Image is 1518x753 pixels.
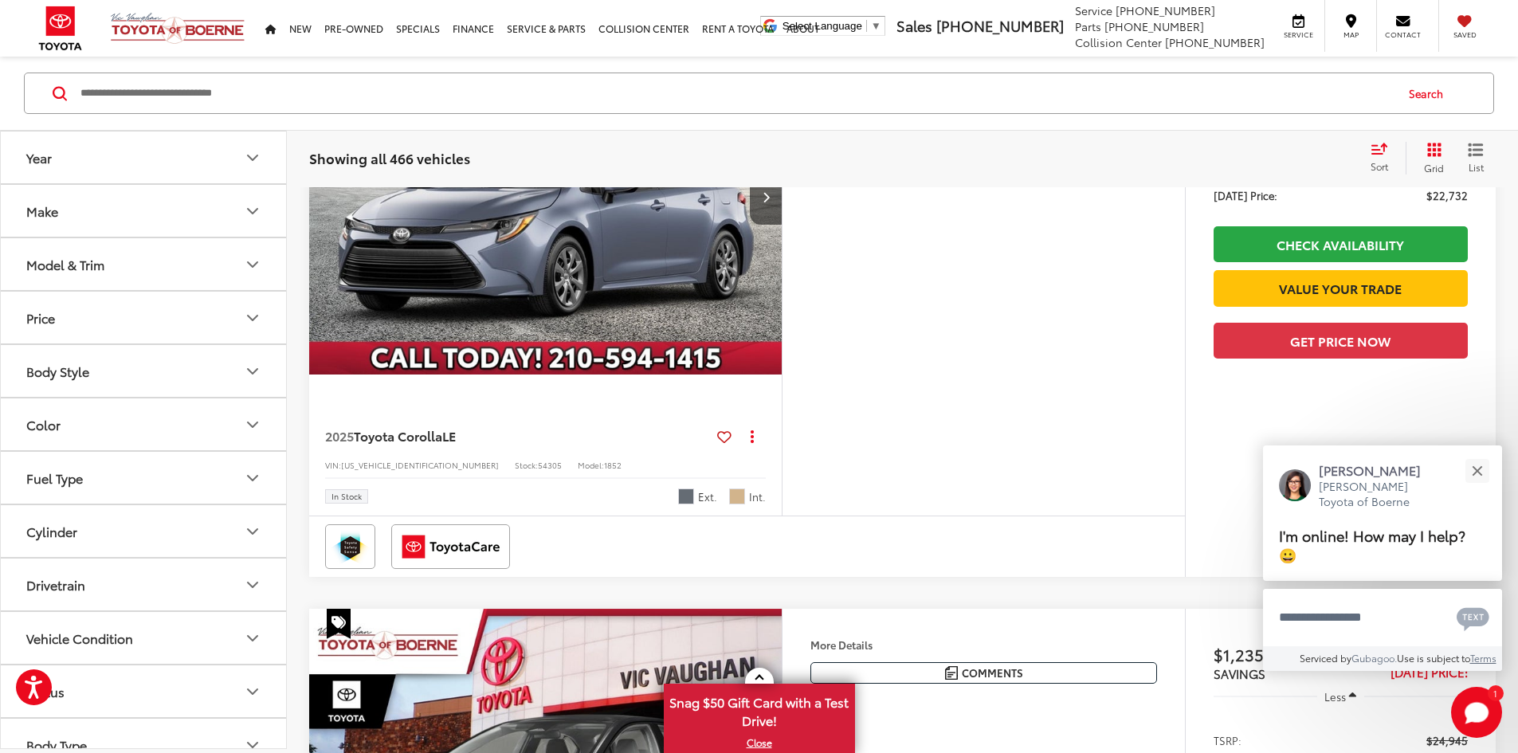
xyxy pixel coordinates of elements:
span: Contact [1385,29,1421,40]
span: In Stock [331,492,362,500]
img: Comments [945,666,958,680]
div: Make [243,202,262,221]
input: Search by Make, Model, or Keyword [79,74,1394,112]
a: Terms [1470,651,1496,665]
div: Drivetrain [243,575,262,594]
button: Search [1394,73,1466,113]
div: Vehicle Condition [243,629,262,648]
img: Toyota Safety Sense Vic Vaughan Toyota of Boerne Boerne TX [328,527,372,566]
button: StatusStatus [1,665,288,717]
a: Select Language​ [783,20,881,32]
span: Select Language [783,20,862,32]
img: Vic Vaughan Toyota of Boerne [110,12,245,45]
a: 2025 Toyota Corolla LE2025 Toyota Corolla LE2025 Toyota Corolla LE2025 Toyota Corolla LE [308,19,783,375]
a: Value Your Trade [1214,270,1468,306]
span: [PHONE_NUMBER] [1104,18,1204,34]
div: Color [243,415,262,434]
button: Fuel TypeFuel Type [1,452,288,504]
span: LE [442,426,456,445]
span: Service [1075,2,1112,18]
button: Model & TrimModel & Trim [1,238,288,290]
div: Cylinder [26,524,77,539]
button: YearYear [1,131,288,183]
textarea: Type your message [1263,589,1502,646]
span: TSRP: [1214,732,1241,748]
button: Body StyleBody Style [1,345,288,397]
span: Model: [578,459,604,471]
span: Celestite [678,488,694,504]
span: Macadamia Fabric [729,488,745,504]
img: ToyotaCare Vic Vaughan Toyota of Boerne Boerne TX [394,527,507,566]
button: MakeMake [1,185,288,237]
a: Gubagoo. [1351,651,1397,665]
span: $24,945 [1426,732,1468,748]
span: Grid [1424,160,1444,174]
div: Body Style [26,363,89,378]
span: Service [1281,29,1316,40]
span: [DATE] Price: [1391,663,1468,680]
span: [DATE] Price: [1214,187,1277,203]
span: Map [1333,29,1368,40]
span: Ext. [698,489,717,504]
span: Int. [749,489,766,504]
span: dropdown dots [751,429,754,442]
span: 54305 [538,459,562,471]
span: [US_VEHICLE_IDENTIFICATION_NUMBER] [341,459,499,471]
span: $22,732 [1426,187,1468,203]
span: ▼ [871,20,881,32]
span: Special [327,609,351,639]
button: Toggle Chat Window [1451,687,1502,738]
span: Stock: [515,459,538,471]
button: Actions [738,422,766,450]
span: [PHONE_NUMBER] [1165,34,1265,50]
span: ​ [866,20,867,32]
div: Price [243,308,262,327]
div: Model & Trim [243,255,262,274]
span: Parts [1075,18,1101,34]
svg: Text [1457,606,1489,631]
p: [PERSON_NAME] Toyota of Boerne [1319,479,1437,510]
button: List View [1456,142,1496,174]
button: ColorColor [1,398,288,450]
span: Sort [1371,159,1388,173]
button: Vehicle ConditionVehicle Condition [1,612,288,664]
button: Grid View [1406,142,1456,174]
span: Toyota Corolla [354,426,442,445]
button: Next image [750,169,782,225]
span: List [1468,159,1484,173]
span: Less [1324,689,1346,704]
div: Drivetrain [26,577,85,592]
span: Sales [896,15,932,36]
button: DrivetrainDrivetrain [1,559,288,610]
div: 2025 Toyota Corolla LE 0 [308,19,783,375]
button: Comments [810,662,1157,684]
span: SAVINGS [1214,665,1265,682]
span: Collision Center [1075,34,1162,50]
button: Get Price Now [1214,323,1468,359]
div: Make [26,203,58,218]
button: PricePrice [1,292,288,343]
div: Model & Trim [26,257,104,272]
a: Check Availability [1214,226,1468,262]
span: I'm online! How may I help? 😀 [1279,524,1465,565]
div: Vehicle Condition [26,630,133,645]
span: Showing all 466 vehicles [309,147,470,167]
div: Body Type [26,737,87,752]
button: Close [1460,453,1494,488]
span: Comments [962,665,1023,680]
svg: Start Chat [1451,687,1502,738]
span: VIN: [325,459,341,471]
span: [PHONE_NUMBER] [936,15,1064,36]
div: Status [243,682,262,701]
span: $1,235 [1214,642,1341,666]
div: Fuel Type [243,469,262,488]
span: Serviced by [1300,651,1351,665]
img: 2025 Toyota Corolla LE [308,19,783,375]
button: Select sort value [1363,142,1406,174]
span: Saved [1447,29,1482,40]
div: Cylinder [243,522,262,541]
button: Less [1317,682,1365,711]
div: Year [243,148,262,167]
div: Close[PERSON_NAME][PERSON_NAME] Toyota of BoerneI'm online! How may I help? 😀Type your messageCha... [1263,445,1502,671]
